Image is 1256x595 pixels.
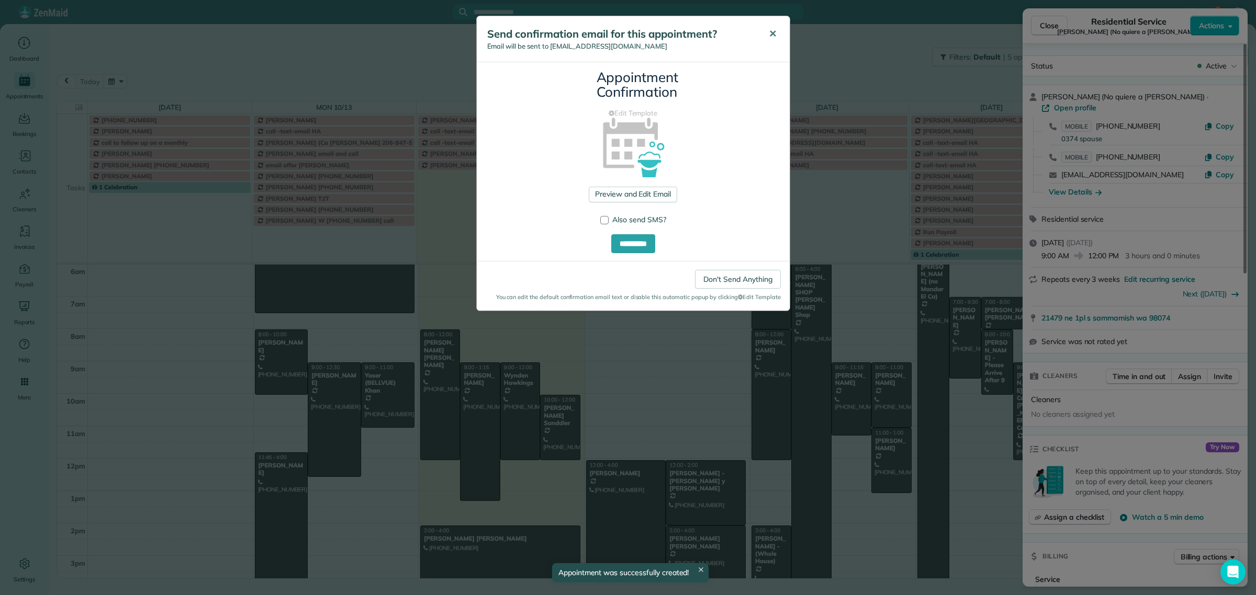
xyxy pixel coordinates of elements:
span: ✕ [769,28,777,40]
img: appointment_confirmation_icon-141e34405f88b12ade42628e8c248340957700ab75a12ae832a8710e9b578dc5.png [586,99,680,193]
a: Preview and Edit Email [589,187,677,202]
span: Email will be sent to [EMAIL_ADDRESS][DOMAIN_NAME] [487,42,667,50]
h5: Send confirmation email for this appointment? [487,27,754,41]
div: Appointment was successfully created! [552,563,709,582]
a: Don't Send Anything [695,270,780,289]
span: Also send SMS? [612,215,666,224]
small: You can edit the default confirmation email text or disable this automatic popup by clicking Edit... [486,293,781,302]
h3: Appointment Confirmation [597,70,670,100]
div: Open Intercom Messenger [1220,559,1246,585]
a: Edit Template [485,108,782,119]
